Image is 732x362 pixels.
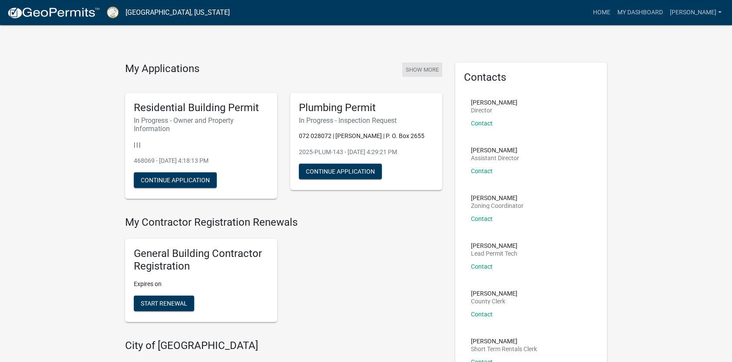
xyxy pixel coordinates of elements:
[299,132,434,141] p: 072 028072 | [PERSON_NAME] | P. O. Box 2655
[299,116,434,125] h6: In Progress - Inspection Request
[126,5,230,20] a: [GEOGRAPHIC_DATA], [US_STATE]
[402,63,442,77] button: Show More
[471,290,517,296] p: [PERSON_NAME]
[134,296,194,311] button: Start Renewal
[299,164,382,179] button: Continue Application
[134,156,268,165] p: 468069 - [DATE] 4:18:13 PM
[134,247,268,273] h5: General Building Contractor Registration
[471,346,537,352] p: Short Term Rentals Clerk
[107,7,119,18] img: Putnam County, Georgia
[125,63,199,76] h4: My Applications
[471,243,517,249] p: [PERSON_NAME]
[471,195,523,201] p: [PERSON_NAME]
[471,168,493,174] a: Contact
[666,4,725,21] a: [PERSON_NAME]
[125,216,442,229] h4: My Contractor Registration Renewals
[471,311,493,318] a: Contact
[471,120,493,127] a: Contact
[471,215,493,222] a: Contact
[299,148,434,157] p: 2025-PLUM-143 - [DATE] 4:29:21 PM
[614,4,666,21] a: My Dashboard
[134,280,268,289] p: Expires on
[134,102,268,114] h5: Residential Building Permit
[134,140,268,149] p: | | |
[471,250,517,257] p: Lead Permit Tech
[471,99,517,105] p: [PERSON_NAME]
[471,155,519,161] p: Assistant Director
[590,4,614,21] a: Home
[464,71,599,84] h5: Contacts
[471,338,537,344] p: [PERSON_NAME]
[125,216,442,329] wm-registration-list-section: My Contractor Registration Renewals
[134,172,217,188] button: Continue Application
[471,203,523,209] p: Zoning Coordinator
[471,147,519,153] p: [PERSON_NAME]
[471,107,517,113] p: Director
[125,339,442,352] h4: City of [GEOGRAPHIC_DATA]
[471,263,493,270] a: Contact
[299,102,434,114] h5: Plumbing Permit
[141,300,187,307] span: Start Renewal
[471,298,517,304] p: County Clerk
[134,116,268,133] h6: In Progress - Owner and Property Information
